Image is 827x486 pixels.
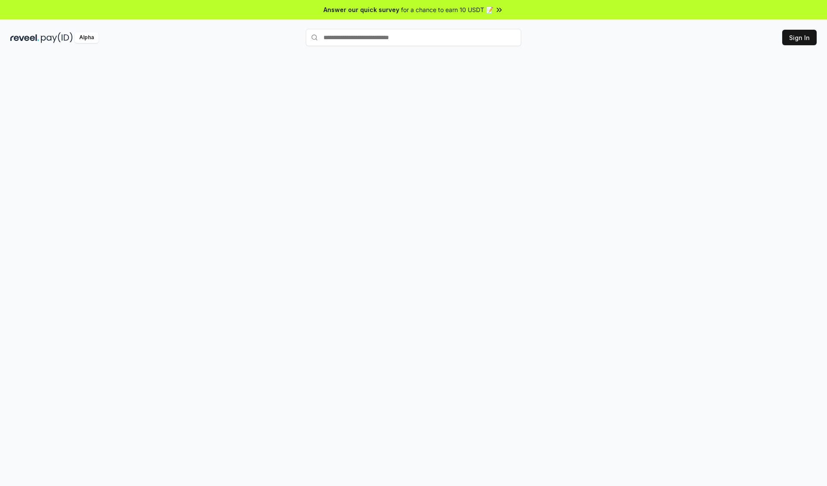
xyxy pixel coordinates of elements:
div: Alpha [75,32,99,43]
img: pay_id [41,32,73,43]
img: reveel_dark [10,32,39,43]
span: Answer our quick survey [323,5,399,14]
span: for a chance to earn 10 USDT 📝 [401,5,493,14]
button: Sign In [782,30,817,45]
